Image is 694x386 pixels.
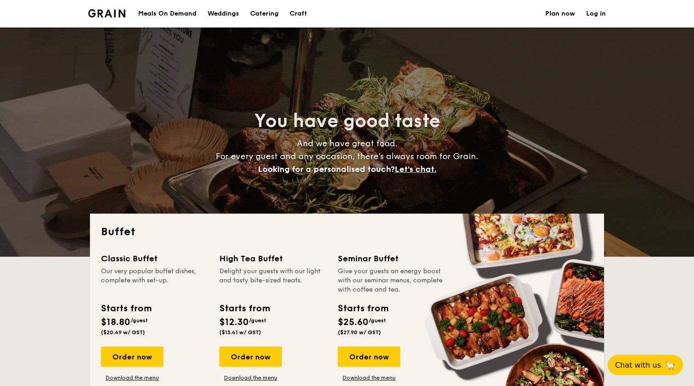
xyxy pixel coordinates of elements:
[88,9,125,17] img: Grain
[369,317,386,324] span: /guest
[665,360,676,370] span: 🦙
[338,252,445,265] div: Seminar Buffet
[88,9,125,17] a: Logotype
[101,329,145,336] span: ($20.49 w/ GST)
[101,267,208,294] div: Our very popular buffet dishes, complete with set-up.
[101,374,163,381] a: Download the menu
[254,110,440,132] span: You have good taste
[338,267,445,294] div: Give your guests an energy boost with our seminar menus, complete with coffee and tea.
[338,374,400,381] a: Download the menu
[219,329,261,336] span: ($13.41 w/ GST)
[395,164,437,174] span: Let's chat.
[101,302,151,315] div: Starts from
[130,317,148,324] span: /guest
[101,347,163,367] div: Order now
[219,302,269,315] div: Starts from
[258,164,395,174] span: Looking for a personalised touch?
[219,252,327,265] div: High Tea Buffet
[216,138,478,174] span: And we have great food. For every guest and any occasion, there’s always room for Grain.
[219,267,327,294] div: Delight your guests with our light and tasty bite-sized treats.
[219,317,249,328] span: $12.30
[338,302,388,315] div: Starts from
[608,355,683,375] button: Chat with us🦙
[101,225,593,239] h2: Buffet
[219,347,282,367] div: Order now
[338,329,381,336] span: ($27.90 w/ GST)
[338,317,369,328] span: $25.60
[101,252,208,265] div: Classic Buffet
[101,317,130,328] span: $18.80
[249,317,266,324] span: /guest
[338,347,400,367] div: Order now
[615,361,661,369] span: Chat with us
[219,374,282,381] a: Download the menu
